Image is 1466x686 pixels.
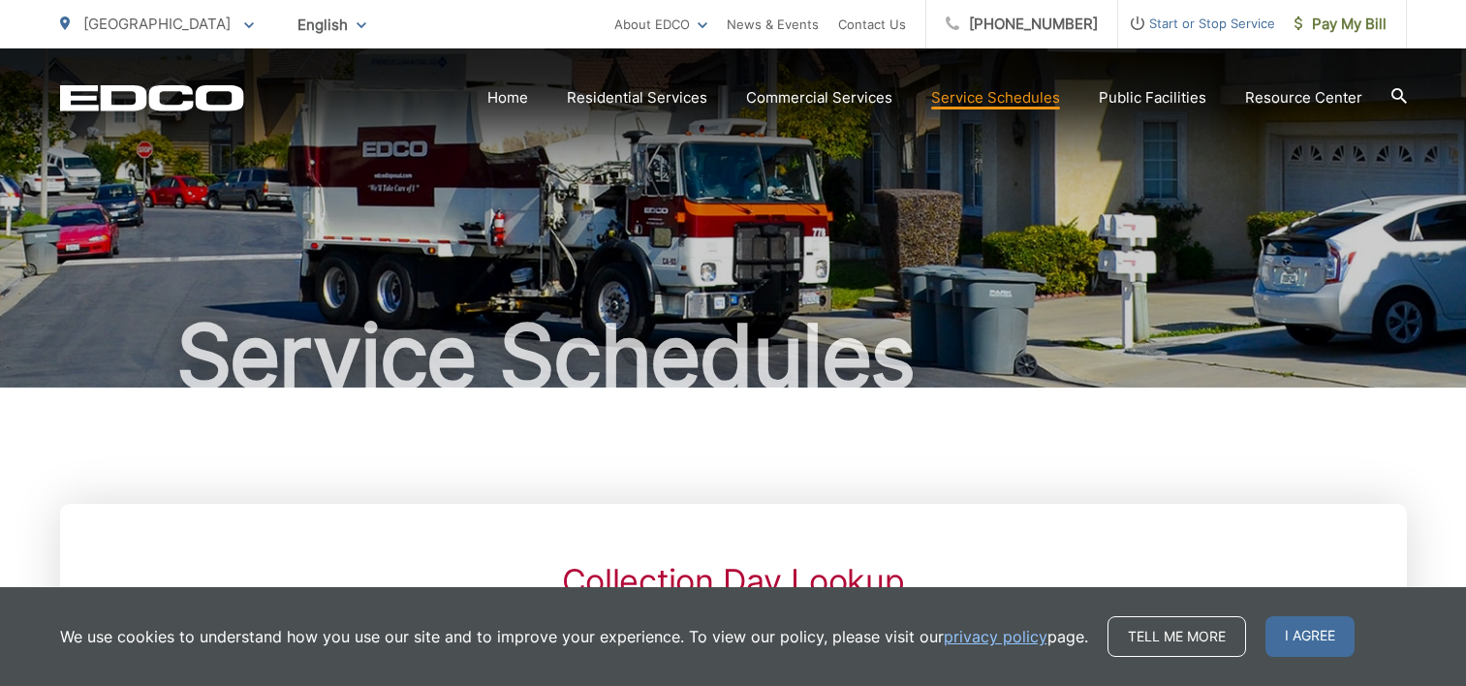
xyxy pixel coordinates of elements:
[60,84,244,111] a: EDCD logo. Return to the homepage.
[1294,13,1387,36] span: Pay My Bill
[727,13,819,36] a: News & Events
[614,13,707,36] a: About EDCO
[60,625,1088,648] p: We use cookies to understand how you use our site and to improve your experience. To view our pol...
[1265,616,1355,657] span: I agree
[746,86,892,109] a: Commercial Services
[342,562,1123,601] h2: Collection Day Lookup
[931,86,1060,109] a: Service Schedules
[567,86,707,109] a: Residential Services
[944,625,1047,648] a: privacy policy
[487,86,528,109] a: Home
[838,13,906,36] a: Contact Us
[1107,616,1246,657] a: Tell me more
[83,15,231,33] span: [GEOGRAPHIC_DATA]
[1245,86,1362,109] a: Resource Center
[283,8,381,42] span: English
[60,308,1407,405] h1: Service Schedules
[1099,86,1206,109] a: Public Facilities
